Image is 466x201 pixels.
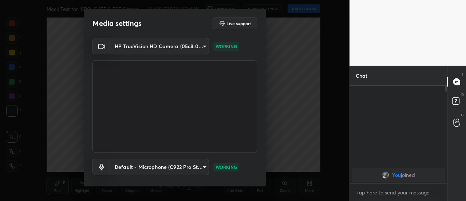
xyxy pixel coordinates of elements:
img: 59c563b3a5664198889a11c766107c6f.jpg [382,171,389,179]
p: T [462,71,464,77]
span: joined [401,172,415,178]
p: WORKING [216,43,237,50]
p: WORKING [216,164,237,170]
span: You [392,172,401,178]
h2: Media settings [92,19,142,28]
p: D [461,92,464,97]
div: HP TrueVision HD Camera (05c8:03d2) [110,159,209,175]
p: G [461,112,464,118]
div: HP TrueVision HD Camera (05c8:03d2) [110,38,209,54]
div: grid [350,166,447,184]
h5: Live support [226,21,251,26]
p: Chat [350,66,373,85]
